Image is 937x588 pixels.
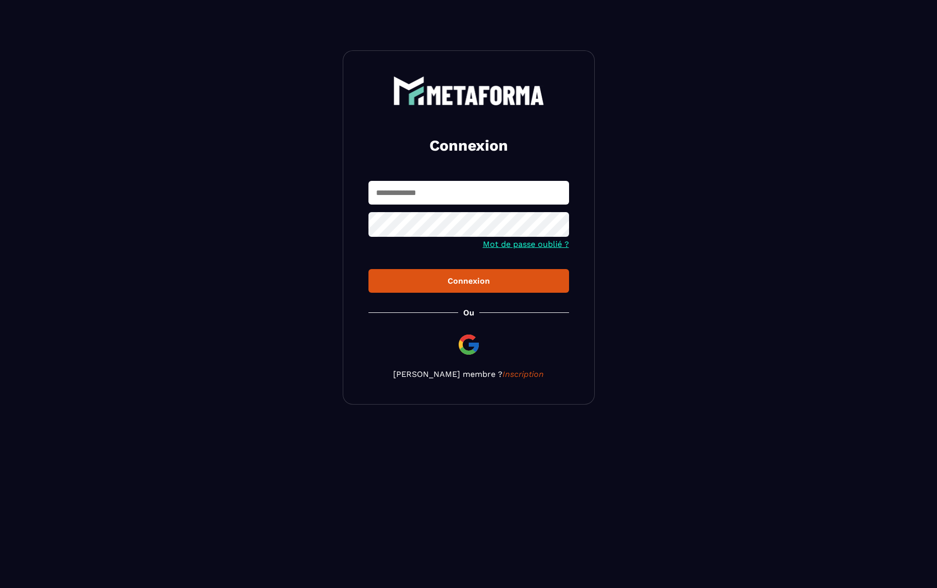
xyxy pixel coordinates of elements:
a: logo [368,76,569,105]
a: Mot de passe oublié ? [483,239,569,249]
button: Connexion [368,269,569,293]
div: Connexion [377,276,561,286]
p: Ou [463,308,474,317]
h2: Connexion [381,136,557,156]
img: logo [393,76,544,105]
img: google [457,333,481,357]
a: Inscription [503,369,544,379]
p: [PERSON_NAME] membre ? [368,369,569,379]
